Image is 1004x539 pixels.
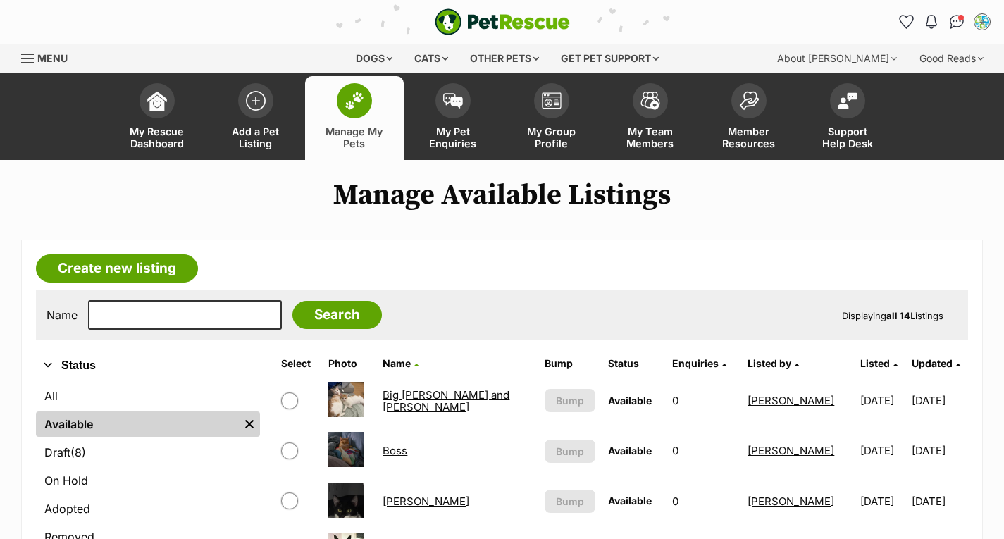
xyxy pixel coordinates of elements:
a: Name [383,357,419,369]
a: Adopted [36,496,260,521]
a: [PERSON_NAME] [748,444,834,457]
span: Name [383,357,411,369]
ul: Account quick links [895,11,993,33]
img: team-members-icon-5396bd8760b3fe7c0b43da4ab00e1e3bb1a5d9ba89233759b79545d2d3fc5d0d.svg [640,92,660,110]
a: Conversations [946,11,968,33]
a: Remove filter [239,411,260,437]
a: [PERSON_NAME] [748,394,834,407]
td: [DATE] [912,477,967,526]
span: translation missing: en.admin.listings.index.attributes.enquiries [672,357,719,369]
span: Manage My Pets [323,125,386,149]
div: Other pets [460,44,549,73]
td: [DATE] [855,376,910,425]
a: Listed by [748,357,799,369]
span: Bump [556,494,584,509]
img: help-desk-icon-fdf02630f3aa405de69fd3d07c3f3aa587a6932b1a1747fa1d2bba05be0121f9.svg [838,92,857,109]
th: Bump [539,352,602,375]
div: Get pet support [551,44,669,73]
span: Available [608,395,652,407]
span: Bump [556,393,584,408]
span: Menu [37,52,68,64]
td: [DATE] [912,376,967,425]
span: (8) [70,444,86,461]
button: Bump [545,389,596,412]
span: Listed by [748,357,791,369]
input: Search [292,301,382,329]
span: Bump [556,444,584,459]
span: My Team Members [619,125,682,149]
td: 0 [667,376,741,425]
span: Available [608,495,652,507]
img: group-profile-icon-3fa3cf56718a62981997c0bc7e787c4b2cf8bcc04b72c1350f741eb67cf2f40e.svg [542,92,562,109]
a: PetRescue [435,8,570,35]
td: [DATE] [855,477,910,526]
th: Photo [323,352,376,375]
div: Dogs [346,44,402,73]
a: My Team Members [601,76,700,160]
img: notifications-46538b983faf8c2785f20acdc204bb7945ddae34d4c08c2a6579f10ce5e182be.svg [926,15,937,29]
a: Updated [912,357,960,369]
td: [DATE] [912,426,967,475]
td: 0 [667,477,741,526]
a: Enquiries [672,357,726,369]
a: Boss [383,444,407,457]
a: Support Help Desk [798,76,897,160]
span: Support Help Desk [816,125,879,149]
a: On Hold [36,468,260,493]
a: My Pet Enquiries [404,76,502,160]
a: Listed [860,357,898,369]
a: Big [PERSON_NAME] and [PERSON_NAME] [383,388,509,414]
a: Favourites [895,11,917,33]
img: pet-enquiries-icon-7e3ad2cf08bfb03b45e93fb7055b45f3efa6380592205ae92323e6603595dc1f.svg [443,93,463,109]
div: Cats [404,44,458,73]
a: Draft [36,440,260,465]
span: My Pet Enquiries [421,125,485,149]
div: Good Reads [910,44,993,73]
div: About [PERSON_NAME] [767,44,907,73]
a: [PERSON_NAME] [383,495,469,508]
img: dashboard-icon-eb2f2d2d3e046f16d808141f083e7271f6b2e854fb5c12c21221c1fb7104beca.svg [147,91,167,111]
img: add-pet-listing-icon-0afa8454b4691262ce3f59096e99ab1cd57d4a30225e0717b998d2c9b9846f56.svg [246,91,266,111]
a: Create new listing [36,254,198,283]
img: manage-my-pets-icon-02211641906a0b7f246fdf0571729dbe1e7629f14944591b6c1af311fb30b64b.svg [345,92,364,110]
span: Add a Pet Listing [224,125,287,149]
a: Member Resources [700,76,798,160]
img: chat-41dd97257d64d25036548639549fe6c8038ab92f7586957e7f3b1b290dea8141.svg [950,15,965,29]
a: My Rescue Dashboard [108,76,206,160]
button: Notifications [920,11,943,33]
span: Member Resources [717,125,781,149]
strong: all 14 [886,310,910,321]
a: [PERSON_NAME] [748,495,834,508]
img: member-resources-icon-8e73f808a243e03378d46382f2149f9095a855e16c252ad45f914b54edf8863c.svg [739,91,759,110]
button: Bump [545,440,596,463]
span: Available [608,445,652,457]
th: Select [275,352,322,375]
td: [DATE] [855,426,910,475]
img: Angela profile pic [975,15,989,29]
td: 0 [667,426,741,475]
a: Menu [21,44,78,70]
label: Name [47,309,78,321]
th: Status [602,352,665,375]
a: All [36,383,260,409]
a: My Group Profile [502,76,601,160]
a: Available [36,411,239,437]
a: Manage My Pets [305,76,404,160]
span: Updated [912,357,953,369]
span: My Rescue Dashboard [125,125,189,149]
a: Add a Pet Listing [206,76,305,160]
span: My Group Profile [520,125,583,149]
span: Listed [860,357,890,369]
button: Status [36,357,260,375]
span: Displaying Listings [842,310,943,321]
button: Bump [545,490,596,513]
img: logo-e224e6f780fb5917bec1dbf3a21bbac754714ae5b6737aabdf751b685950b380.svg [435,8,570,35]
button: My account [971,11,993,33]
